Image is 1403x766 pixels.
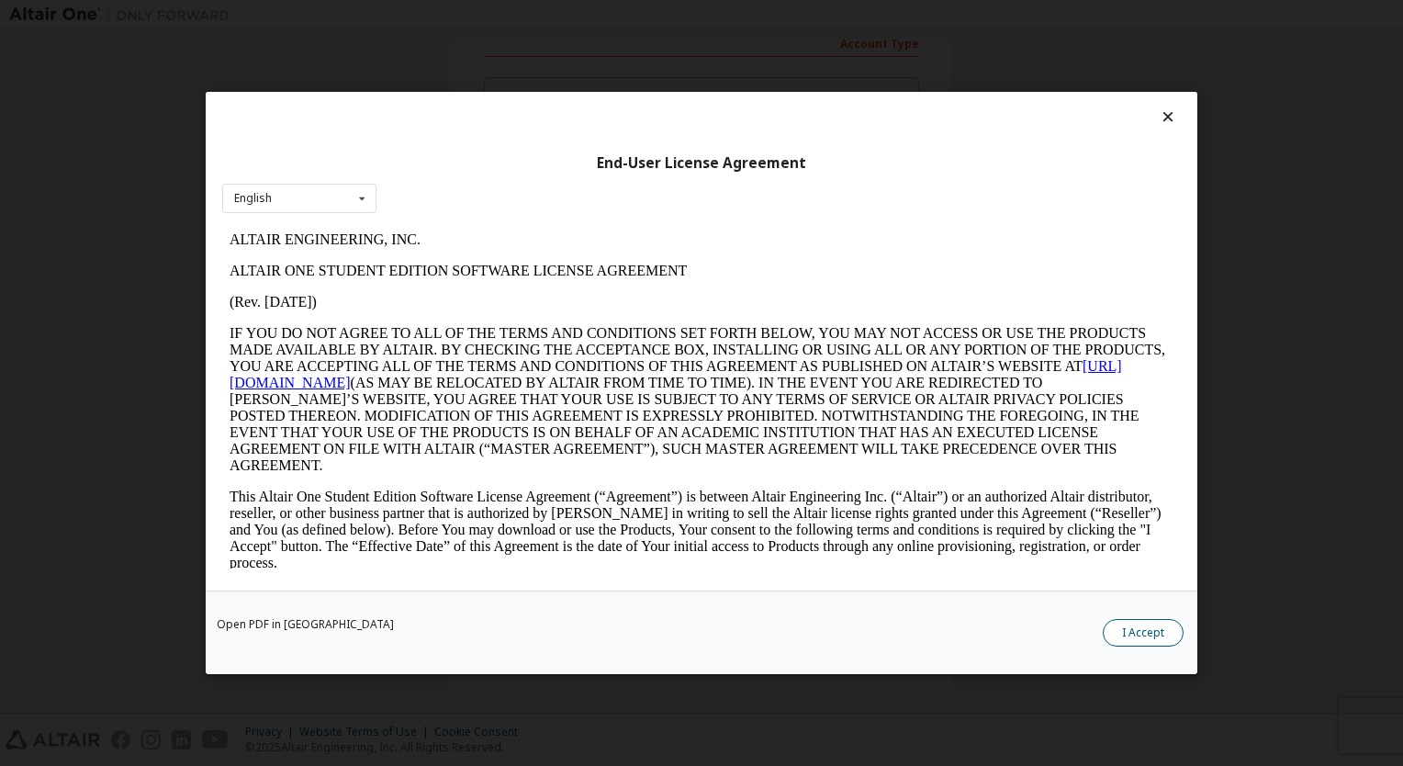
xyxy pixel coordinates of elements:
p: This Altair One Student Edition Software License Agreement (“Agreement”) is between Altair Engine... [7,265,951,347]
a: [URL][DOMAIN_NAME] [7,134,900,166]
p: IF YOU DO NOT AGREE TO ALL OF THE TERMS AND CONDITIONS SET FORTH BELOW, YOU MAY NOT ACCESS OR USE... [7,101,951,250]
p: ALTAIR ONE STUDENT EDITION SOFTWARE LICENSE AGREEMENT [7,39,951,55]
p: (Rev. [DATE]) [7,70,951,86]
div: English [234,193,272,204]
p: ALTAIR ENGINEERING, INC. [7,7,951,24]
button: I Accept [1103,619,1184,647]
a: Open PDF in [GEOGRAPHIC_DATA] [217,619,394,630]
div: End-User License Agreement [222,154,1181,173]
